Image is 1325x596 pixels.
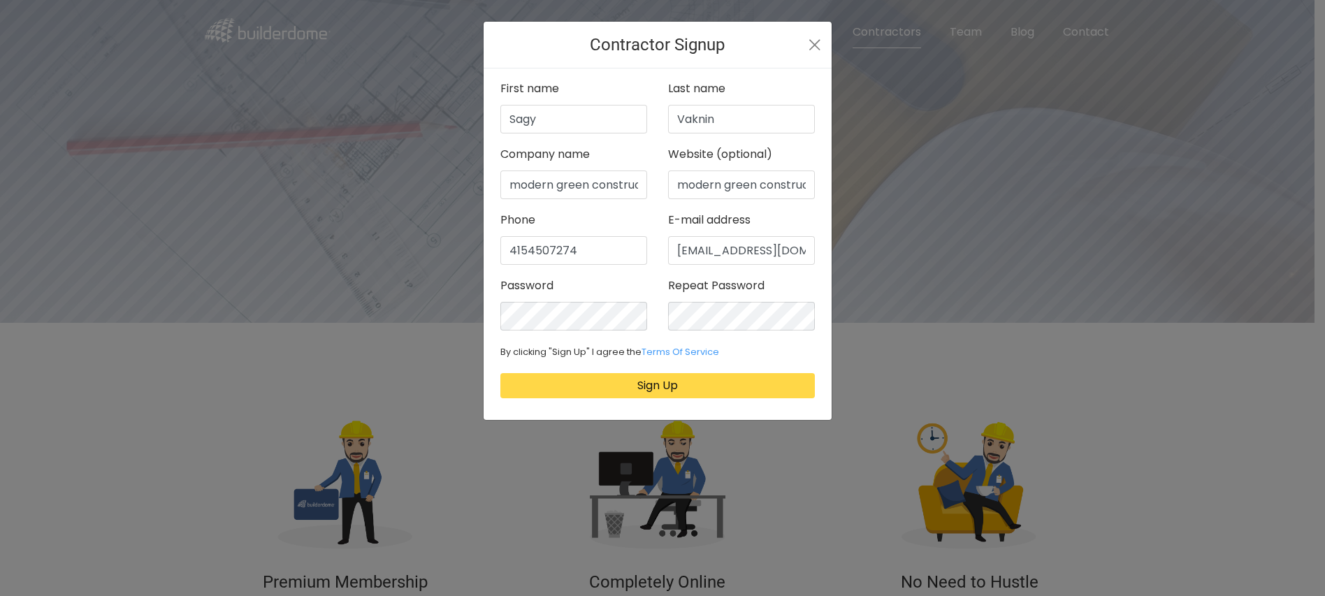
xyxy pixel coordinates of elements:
button: Close [809,36,821,54]
label: Password [500,276,553,296]
label: Phone [500,210,535,231]
label: Repeat Password [668,276,765,296]
a: Terms Of Service [642,346,719,358]
label: Last name [668,79,725,99]
label: E-mail address [668,210,751,231]
label: First name [500,79,559,99]
label: Website (optional) [668,145,772,165]
h4: Contractor Signup [590,32,725,57]
small: By clicking "Sign Up" I agree the [500,346,719,358]
label: Company name [500,145,590,165]
button: Sign Up [500,373,815,398]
